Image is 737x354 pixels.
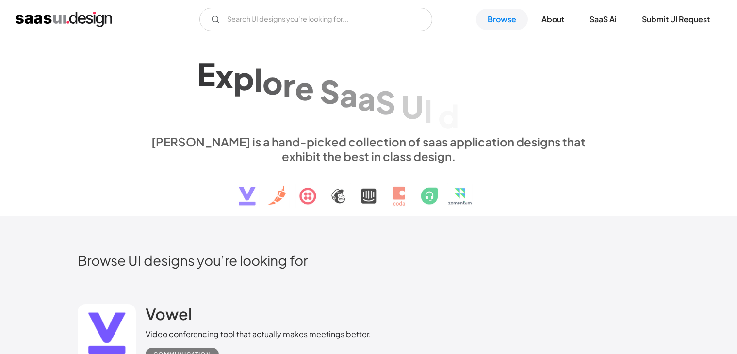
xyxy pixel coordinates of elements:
div: E [197,55,215,93]
h2: Vowel [146,304,192,323]
div: l [254,62,262,99]
div: I [424,92,432,129]
div: a [358,80,376,117]
div: o [262,64,283,101]
div: a [340,76,358,113]
a: Vowel [146,304,192,328]
form: Email Form [199,8,432,31]
div: U [401,88,424,125]
div: p [233,59,254,97]
a: Submit UI Request [630,9,721,30]
div: Video conferencing tool that actually makes meetings better. [146,328,371,340]
img: text, icon, saas logo [222,163,516,214]
a: Browse [476,9,528,30]
div: e [295,69,314,107]
a: About [530,9,576,30]
h2: Browse UI designs you’re looking for [78,252,660,269]
a: home [16,12,112,27]
input: Search UI designs you're looking for... [199,8,432,31]
div: S [320,73,340,110]
div: x [215,57,233,95]
a: SaaS Ai [578,9,628,30]
div: d [438,97,459,134]
div: [PERSON_NAME] is a hand-picked collection of saas application designs that exhibit the best in cl... [146,134,592,163]
div: r [283,66,295,104]
h1: Explore SaaS UI design patterns & interactions. [146,50,592,125]
div: S [376,84,395,121]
